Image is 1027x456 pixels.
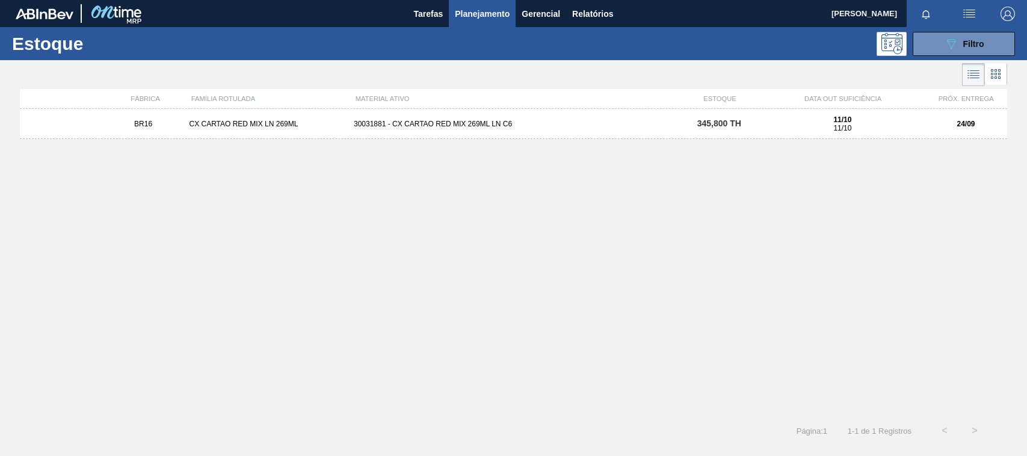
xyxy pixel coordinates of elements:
[104,95,186,102] div: FÁBRICA
[16,8,73,19] img: TNhmsLtSVTkK8tSr43FrP2fwEKptu5GPRR3wAAAABJRU5ErkJggg==
[797,427,827,436] span: Página : 1
[985,63,1007,86] div: Visão em Cards
[134,120,152,128] span: BR16
[833,116,851,124] strong: 11/10
[913,32,1015,56] button: Filtro
[962,63,985,86] div: Visão em Lista
[1001,7,1015,21] img: Logout
[960,416,990,446] button: >
[12,37,188,51] h1: Estoque
[845,427,911,436] span: 1 - 1 de 1 Registros
[957,120,975,128] strong: 24/09
[522,7,560,21] span: Gerencial
[925,95,1007,102] div: PRÓX. ENTREGA
[351,95,679,102] div: MATERIAL ATIVO
[349,120,678,128] div: 30031881 - CX CARTAO RED MIX 269ML LN C6
[184,120,348,128] div: CX CARTAO RED MIX LN 269ML
[697,119,741,128] span: 345,800 TH
[930,416,960,446] button: <
[187,95,351,102] div: FAMÍLIA ROTULADA
[413,7,443,21] span: Tarefas
[572,7,613,21] span: Relatórios
[833,124,851,132] span: 11/10
[963,39,984,49] span: Filtro
[679,95,760,102] div: ESTOQUE
[962,7,976,21] img: userActions
[761,95,925,102] div: DATA OUT SUFICIÊNCIA
[877,32,907,56] div: Pogramando: nenhum usuário selecionado
[907,5,945,22] button: Notificações
[455,7,510,21] span: Planejamento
